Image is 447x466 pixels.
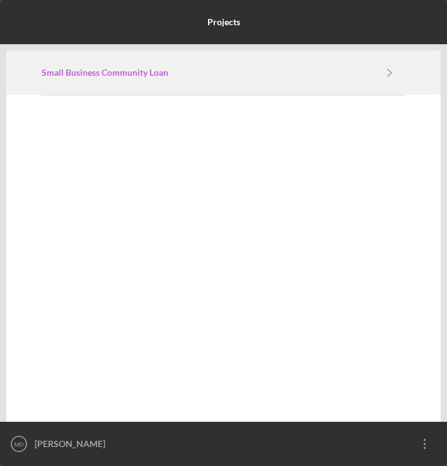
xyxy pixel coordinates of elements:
b: Projects [207,17,240,27]
button: MD[PERSON_NAME] [6,428,441,460]
div: [PERSON_NAME] [32,428,409,460]
text: MD [15,441,24,448]
b: Small Business Community Loan [42,68,168,78]
a: Small Business Community Loan [42,68,373,78]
